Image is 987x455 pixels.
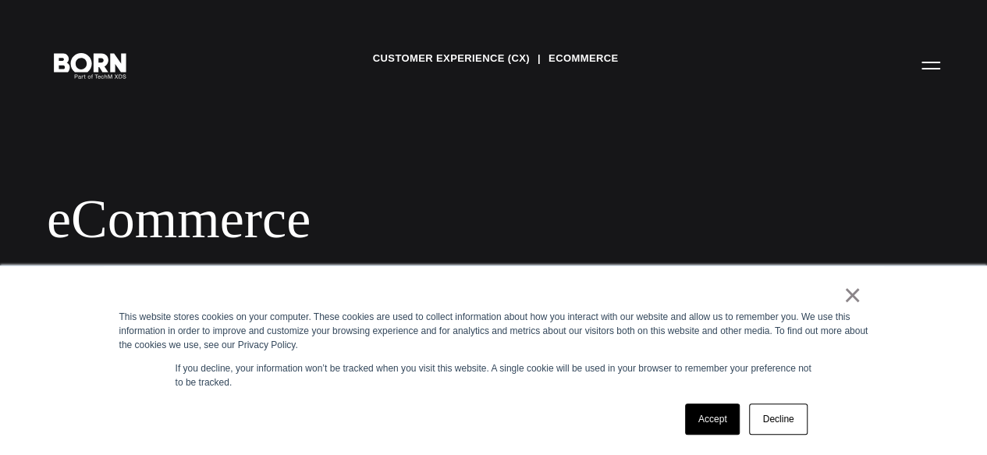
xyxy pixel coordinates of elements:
[843,288,862,302] a: ×
[912,48,950,81] button: Open
[176,361,812,389] p: If you decline, your information won’t be tracked when you visit this website. A single cookie wi...
[749,403,807,435] a: Decline
[685,403,740,435] a: Accept
[373,47,530,70] a: Customer Experience (CX)
[119,310,868,352] div: This website stores cookies on your computer. These cookies are used to collect information about...
[549,47,618,70] a: eCommerce
[47,187,702,251] div: eCommerce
